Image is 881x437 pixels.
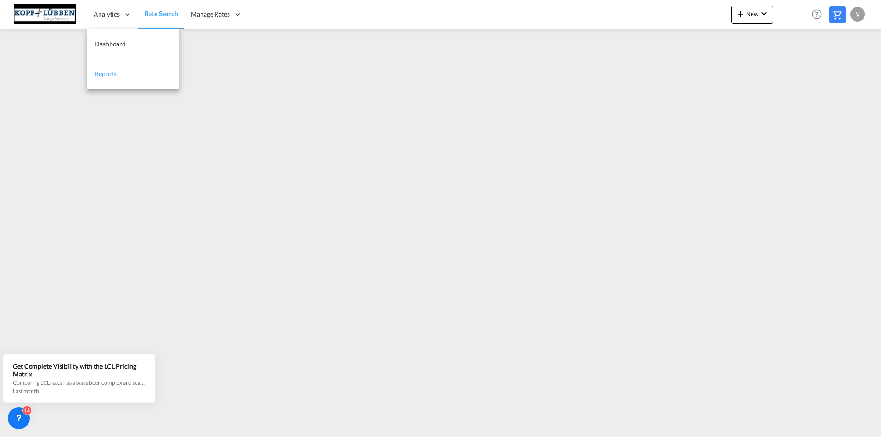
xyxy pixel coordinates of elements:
span: Analytics [94,10,120,19]
div: v [850,7,865,22]
md-icon: icon-plus 400-fg [735,8,746,19]
span: New [735,10,769,17]
a: Reports [87,59,179,89]
span: Rate Search [145,10,178,17]
span: Reports [95,70,117,77]
span: Manage Rates [191,10,230,19]
span: Dashboard [95,40,126,48]
a: Dashboard [87,29,179,59]
button: icon-plus 400-fgNewicon-chevron-down [731,6,773,24]
img: 25cf3bb0aafc11ee9c4fdbd399af7748.JPG [14,4,76,25]
span: Help [809,6,825,22]
div: Help [809,6,829,23]
md-icon: icon-chevron-down [758,8,769,19]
